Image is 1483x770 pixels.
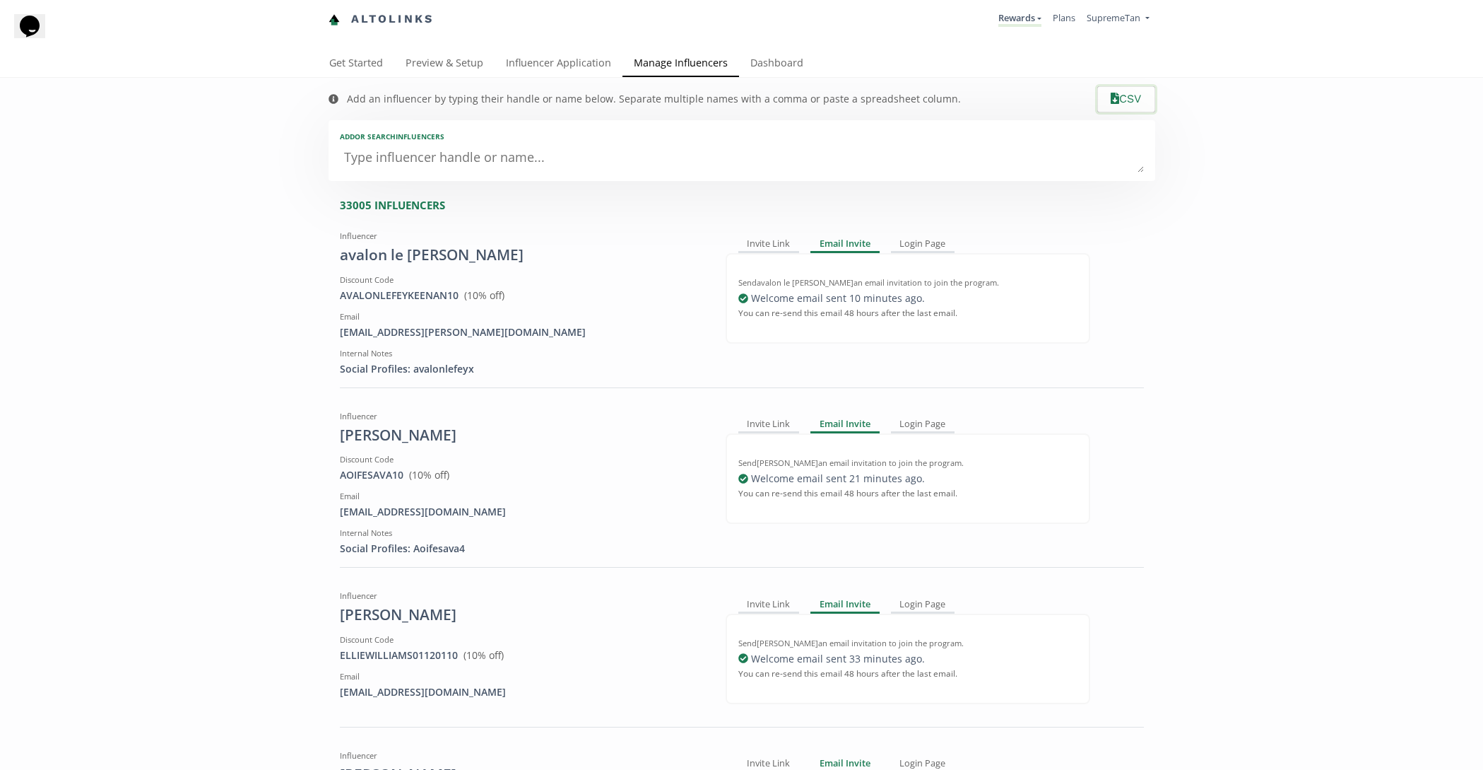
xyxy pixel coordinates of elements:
span: SupremeTan [1087,11,1140,24]
div: Email [340,491,704,502]
div: Login Page [891,596,955,613]
div: Influencer [340,750,704,762]
div: Welcome email sent 10 minutes ago . [738,291,1077,305]
div: Discount Code [340,454,704,465]
a: Manage Influencers [622,50,739,78]
div: Welcome email sent 21 minutes ago . [738,472,1077,486]
div: Influencer [340,411,704,422]
div: Influencer [340,231,704,242]
div: Social Profiles: avalonlefeyx [340,362,704,376]
div: Add an influencer by typing their handle or name below. Separate multiple names with a comma or p... [347,92,961,106]
div: Discount Code [340,634,704,646]
a: Plans [1053,11,1075,24]
a: Influencer Application [495,50,622,78]
small: You can re-send this email 48 hours after the last email. [738,662,957,684]
div: Login Page [891,236,955,253]
a: ELLIEWILLIAMS01120110 [340,648,458,662]
a: AOIFESAVA10 [340,468,403,482]
a: Get Started [318,50,394,78]
div: Add or search INFLUENCERS [340,132,1144,141]
div: [PERSON_NAME] [340,605,704,626]
div: [EMAIL_ADDRESS][PERSON_NAME][DOMAIN_NAME] [340,325,704,339]
div: Email [340,311,704,322]
a: Preview & Setup [394,50,495,78]
span: ( 10 % off) [463,648,504,662]
button: CSV [1095,84,1157,115]
span: ( 10 % off) [464,288,504,302]
small: You can re-send this email 48 hours after the last email. [738,482,957,504]
div: Invite Link [738,596,800,613]
div: Influencer [340,590,704,602]
div: Internal Notes [340,527,704,539]
div: Welcome email sent 33 minutes ago . [738,652,1077,666]
a: Dashboard [739,50,815,78]
div: Email [340,671,704,682]
a: Altolinks [329,8,435,31]
span: ( 10 % off) [409,468,449,482]
div: [PERSON_NAME] [340,425,704,446]
div: Send [PERSON_NAME] an email invitation to join the program. [738,638,1077,649]
img: favicon-32x32.png [329,14,340,25]
a: AVALONLEFEYKEENAN10 [340,288,459,302]
div: Email Invite [810,416,880,433]
a: SupremeTan [1087,11,1149,28]
div: Send avalon le [PERSON_NAME] an email invitation to join the program. [738,277,1077,288]
div: Discount Code [340,274,704,286]
div: Email Invite [810,596,880,613]
div: avalon le [PERSON_NAME] [340,245,704,266]
div: Internal Notes [340,348,704,359]
iframe: chat widget [14,14,59,57]
div: Invite Link [738,416,800,433]
div: Send [PERSON_NAME] an email invitation to join the program. [738,457,1077,469]
div: Social Profiles: Aoifesava4 [340,542,704,556]
small: You can re-send this email 48 hours after the last email. [738,301,957,324]
div: Login Page [891,416,955,433]
a: Rewards [998,11,1041,27]
div: Email Invite [810,236,880,253]
div: [EMAIL_ADDRESS][DOMAIN_NAME] [340,685,704,699]
div: 33005 INFLUENCERS [340,198,1155,213]
div: Invite Link [738,236,800,253]
div: [EMAIL_ADDRESS][DOMAIN_NAME] [340,505,704,519]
